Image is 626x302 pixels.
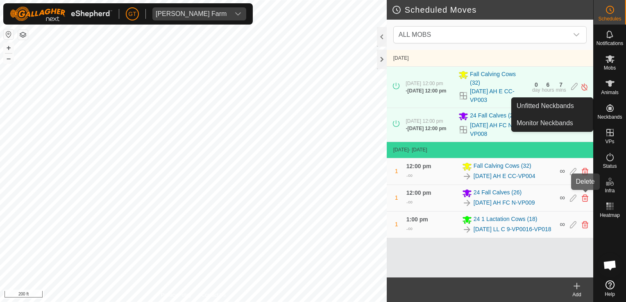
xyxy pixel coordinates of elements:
div: 7 [559,82,562,88]
img: To [462,171,472,181]
span: Monitor Neckbands [517,118,573,128]
div: - [406,197,413,207]
span: Status [603,164,617,169]
div: dropdown trigger [230,7,246,20]
button: + [4,43,14,53]
div: - [406,125,446,132]
span: ∞ [560,194,565,202]
a: [DATE] AH E CC-VP003 [470,87,527,104]
span: ∞ [408,172,413,179]
span: Unfitted Neckbands [517,101,574,111]
img: To [462,225,472,234]
a: Unfitted Neckbands [512,98,593,114]
a: Help [594,277,626,300]
span: 24 Fall Calves (26) [474,188,522,198]
div: 0 [535,82,538,88]
img: To [462,198,472,208]
span: ∞ [560,220,565,228]
span: 1 [395,194,398,201]
h2: Scheduled Moves [392,5,593,15]
div: [PERSON_NAME] Farm [156,11,227,17]
span: - [DATE] [409,147,427,153]
span: Help [605,292,615,297]
img: Turn off schedule move [581,83,588,91]
div: dropdown trigger [568,27,585,43]
span: ∞ [408,198,413,205]
span: Infra [605,188,615,193]
span: Animals [601,90,619,95]
span: [DATE] [393,147,409,153]
button: Reset Map [4,29,14,39]
div: 6 [547,82,550,88]
span: Mobs [604,65,616,70]
span: 1:00 pm [406,216,428,223]
span: [DATE] [393,55,409,61]
span: [DATE] 12:00 pm [406,118,443,124]
div: hours [542,88,554,92]
span: 12:00 pm [406,163,431,169]
div: Open chat [598,253,622,277]
span: 24 Fall Calves (26) [470,111,518,121]
button: Map Layers [18,30,28,40]
span: Thoren Farm [152,7,230,20]
div: - [406,224,413,234]
span: GT [128,10,136,18]
a: [DATE] AH FC N-VP009 [474,198,535,207]
img: Gallagher Logo [10,7,112,21]
span: Fall Calving Cows (32) [470,70,527,87]
span: ALL MOBS [399,31,431,38]
a: [DATE] AH FC N-VP008 [470,121,527,138]
a: Monitor Neckbands [512,115,593,131]
span: Heatmap [600,213,620,218]
span: 1 [395,221,398,228]
div: day [532,88,540,92]
span: 12:00 pm [406,189,431,196]
span: Fall Calving Cows (32) [474,162,531,171]
a: [DATE] LL C 9-VP0016-VP018 [474,225,551,234]
span: ∞ [560,167,565,175]
div: - [406,87,446,95]
div: - [406,171,413,180]
span: [DATE] 12:00 pm [406,81,443,86]
span: ALL MOBS [395,27,568,43]
a: Contact Us [202,291,226,299]
span: [DATE] 12:00 pm [407,126,446,131]
span: 24 1 Lactation Cows (18) [474,215,538,225]
span: VPs [605,139,614,144]
span: Schedules [598,16,621,21]
span: [DATE] 12:00 pm [407,88,446,94]
a: [DATE] AH E CC-VP004 [474,172,535,180]
a: Privacy Policy [161,291,192,299]
span: ∞ [408,225,413,232]
button: – [4,54,14,63]
span: 1 [395,168,398,174]
div: Add [560,291,593,298]
div: mins [556,88,566,92]
span: Notifications [597,41,623,46]
span: Neckbands [597,115,622,119]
